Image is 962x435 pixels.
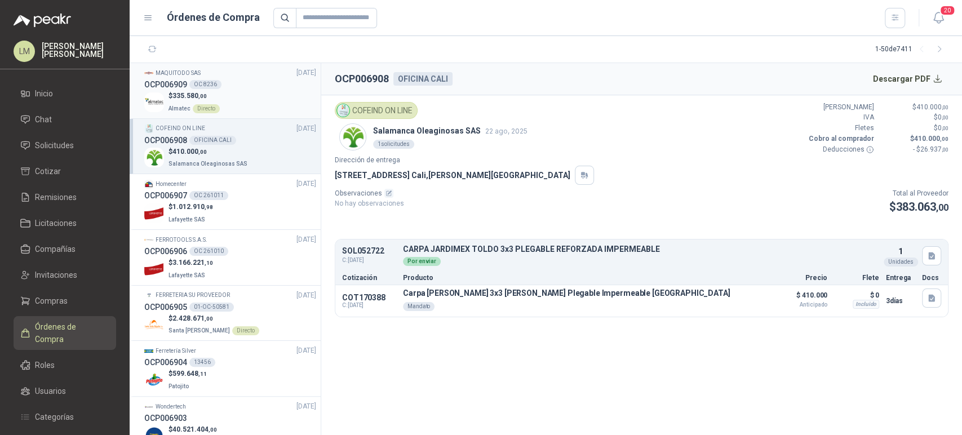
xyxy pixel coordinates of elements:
p: $ [881,134,948,144]
span: Patojito [169,383,189,389]
p: Precio [771,274,827,281]
p: $ [169,91,220,101]
p: Docs [922,274,941,281]
span: ,00 [209,427,217,433]
img: Company Logo [144,203,164,223]
p: Ferretería Silver [156,347,196,356]
span: 410.000 [172,148,207,156]
img: Company Logo [144,259,164,279]
p: $ [881,102,948,113]
a: Company LogoFerretería Silver[DATE] OCP00690413456Company Logo$599.648,11Patojito [144,345,316,392]
p: [PERSON_NAME] [PERSON_NAME] [42,42,116,58]
div: 13456 [189,358,215,367]
span: Usuarios [35,385,66,397]
p: Cobro al comprador [806,134,874,144]
p: FERROTOOLS S.A.S. [156,236,207,245]
p: $ [881,112,948,123]
a: Órdenes de Compra [14,316,116,350]
span: [DATE] [296,179,316,189]
span: ,00 [942,114,948,121]
span: Compras [35,295,68,307]
div: Mandato [403,302,435,311]
img: Company Logo [144,235,153,244]
div: OFICINA CALI [189,136,236,145]
span: 410.000 [914,135,948,143]
div: OC 261010 [189,247,228,256]
p: $ [169,147,250,157]
p: Fletes [806,123,874,134]
p: IVA [806,112,874,123]
span: Salamanca Oleaginosas SAS [169,161,247,167]
a: Inicio [14,83,116,104]
p: 1 [898,245,903,258]
div: Directo [232,326,259,335]
span: Cotizar [35,165,61,177]
a: Chat [14,109,116,130]
img: Company Logo [144,148,164,167]
p: Deducciones [806,144,874,155]
span: Remisiones [35,191,77,203]
div: Unidades [884,258,918,267]
span: 1.012.910 [172,203,213,211]
a: Company LogoFERROTOOLS S.A.S.[DATE] OCP006906OC 261010Company Logo$3.166.221,10Lafayette SAS [144,234,316,281]
a: Roles [14,354,116,376]
a: Categorías [14,406,116,428]
p: MAQUITODO SAS [156,69,201,78]
span: C: [DATE] [342,302,396,309]
span: ,00 [940,136,948,142]
p: $ [169,258,213,268]
img: Company Logo [144,315,164,335]
p: Observaciones [335,188,404,199]
span: Chat [35,113,52,126]
div: 1 - 50 de 7411 [875,41,948,59]
span: ,00 [942,104,948,110]
span: Órdenes de Compra [35,321,105,345]
p: 3 días [886,294,915,308]
img: Company Logo [144,402,153,411]
span: ,98 [205,204,213,210]
h2: OCP006908 [335,71,389,87]
a: Company LogoMAQUITODO SAS[DATE] OCP006909OC 8236Company Logo$335.580,00AlmatecDirecto [144,68,316,114]
p: $ 410.000 [771,288,827,308]
p: Homecenter [156,180,187,189]
span: Categorías [35,411,74,423]
span: 0 [938,113,948,121]
div: COFEIND ON LINE [335,102,418,119]
a: Usuarios [14,380,116,402]
span: [DATE] [296,234,316,245]
span: [DATE] [296,123,316,134]
h1: Órdenes de Compra [167,10,260,25]
p: $ [881,123,948,134]
a: Solicitudes [14,135,116,156]
p: Salamanca Oleaginosas SAS [373,125,527,137]
h3: OCP006907 [144,189,187,202]
span: 383.063 [896,200,948,214]
span: Solicitudes [35,139,74,152]
button: Descargar PDF [867,68,949,90]
span: 22 ago, 2025 [485,127,527,135]
p: $ 0 [834,288,879,302]
span: 20 [939,5,955,16]
div: 1 solicitudes [373,140,414,149]
a: Compañías [14,238,116,260]
div: Directo [193,104,220,113]
p: $ [169,424,217,435]
span: Anticipado [771,302,827,308]
img: Company Logo [144,347,153,356]
a: Licitaciones [14,212,116,234]
p: Wondertech [156,402,186,411]
div: OC 261011 [189,191,228,200]
a: Company LogoFERRETERIA SU PROVEEDOR[DATE] OCP00690501-OC-50581Company Logo$2.428.671,00Santa [PER... [144,290,316,336]
p: Producto [403,274,764,281]
img: Logo peakr [14,14,71,27]
img: Company Logo [144,180,153,189]
span: [DATE] [296,68,316,78]
div: Por enviar [403,257,441,266]
p: $ [169,202,213,212]
span: [DATE] [296,345,316,356]
span: Roles [35,359,55,371]
div: LM [14,41,35,62]
p: Cotización [342,274,396,281]
div: 01-OC-50581 [189,303,234,312]
p: COFEIND ON LINE [156,124,205,133]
